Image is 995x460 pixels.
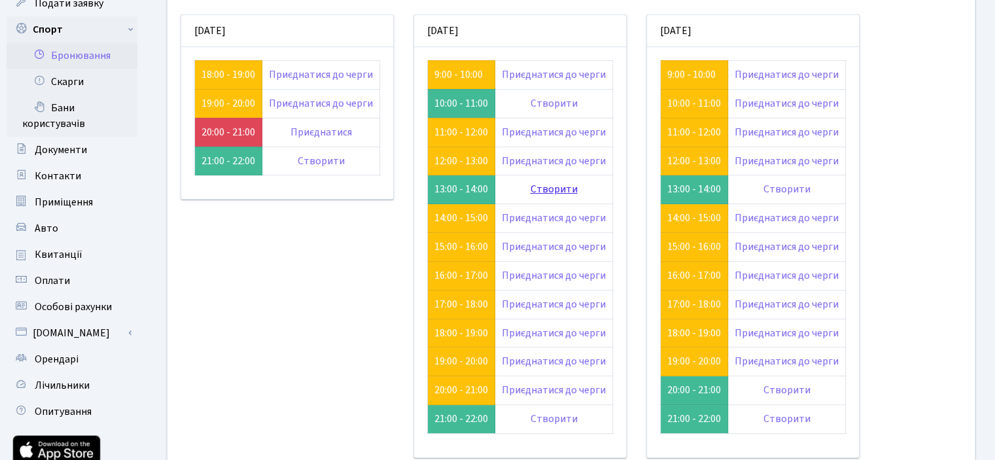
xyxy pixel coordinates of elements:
[667,239,721,254] a: 15:00 - 16:00
[428,405,495,434] td: 21:00 - 22:00
[735,125,839,139] a: Приєднатися до черги
[531,96,578,111] a: Створити
[35,247,82,262] span: Квитанції
[35,378,90,393] span: Лічильники
[735,268,839,283] a: Приєднатися до черги
[763,383,811,397] a: Створити
[195,147,262,175] td: 21:00 - 22:00
[661,376,728,405] td: 20:00 - 21:00
[667,268,721,283] a: 16:00 - 17:00
[735,326,839,340] a: Приєднатися до черги
[428,175,495,204] td: 13:00 - 14:00
[7,95,137,137] a: Бани користувачів
[35,143,87,157] span: Документи
[667,154,721,168] a: 12:00 - 13:00
[434,211,488,225] a: 14:00 - 15:00
[735,96,839,111] a: Приєднатися до черги
[7,215,137,241] a: Авто
[35,169,81,183] span: Контакти
[7,268,137,294] a: Оплати
[35,352,79,366] span: Орендарі
[531,182,578,196] a: Створити
[434,67,483,82] a: 9:00 - 10:00
[667,125,721,139] a: 11:00 - 12:00
[502,326,606,340] a: Приєднатися до черги
[502,268,606,283] a: Приєднатися до черги
[7,137,137,163] a: Документи
[201,67,255,82] a: 18:00 - 19:00
[7,189,137,215] a: Приміщення
[735,354,839,368] a: Приєднатися до черги
[35,221,58,236] span: Авто
[763,412,811,426] a: Створити
[35,404,92,419] span: Опитування
[7,43,137,69] a: Бронювання
[647,15,859,47] div: [DATE]
[7,398,137,425] a: Опитування
[290,125,352,139] a: Приєднатися
[667,211,721,225] a: 14:00 - 15:00
[7,320,137,346] a: [DOMAIN_NAME]
[502,154,606,168] a: Приєднатися до черги
[181,15,393,47] div: [DATE]
[667,297,721,311] a: 17:00 - 18:00
[414,15,626,47] div: [DATE]
[531,412,578,426] a: Створити
[35,300,112,314] span: Особові рахунки
[7,163,137,189] a: Контакти
[735,239,839,254] a: Приєднатися до черги
[667,354,721,368] a: 19:00 - 20:00
[502,67,606,82] a: Приєднатися до черги
[502,383,606,397] a: Приєднатися до черги
[434,326,488,340] a: 18:00 - 19:00
[269,67,373,82] a: Приєднатися до черги
[735,67,839,82] a: Приєднатися до черги
[7,16,137,43] a: Спорт
[763,182,811,196] a: Створити
[7,372,137,398] a: Лічильники
[735,297,839,311] a: Приєднатися до черги
[7,294,137,320] a: Особові рахунки
[667,67,716,82] a: 9:00 - 10:00
[269,96,373,111] a: Приєднатися до черги
[428,89,495,118] td: 10:00 - 11:00
[298,154,345,168] a: Створити
[434,354,488,368] a: 19:00 - 20:00
[502,354,606,368] a: Приєднатися до черги
[502,125,606,139] a: Приєднатися до черги
[7,69,137,95] a: Скарги
[7,241,137,268] a: Квитанції
[434,268,488,283] a: 16:00 - 17:00
[661,175,728,204] td: 13:00 - 14:00
[735,154,839,168] a: Приєднатися до черги
[35,195,93,209] span: Приміщення
[667,96,721,111] a: 10:00 - 11:00
[502,297,606,311] a: Приєднатися до черги
[201,96,255,111] a: 19:00 - 20:00
[35,274,70,288] span: Оплати
[667,326,721,340] a: 18:00 - 19:00
[7,346,137,372] a: Орендарі
[434,154,488,168] a: 12:00 - 13:00
[661,405,728,434] td: 21:00 - 22:00
[735,211,839,225] a: Приєднатися до черги
[434,297,488,311] a: 17:00 - 18:00
[434,125,488,139] a: 11:00 - 12:00
[502,211,606,225] a: Приєднатися до черги
[201,125,255,139] a: 20:00 - 21:00
[434,239,488,254] a: 15:00 - 16:00
[434,383,488,397] a: 20:00 - 21:00
[502,239,606,254] a: Приєднатися до черги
